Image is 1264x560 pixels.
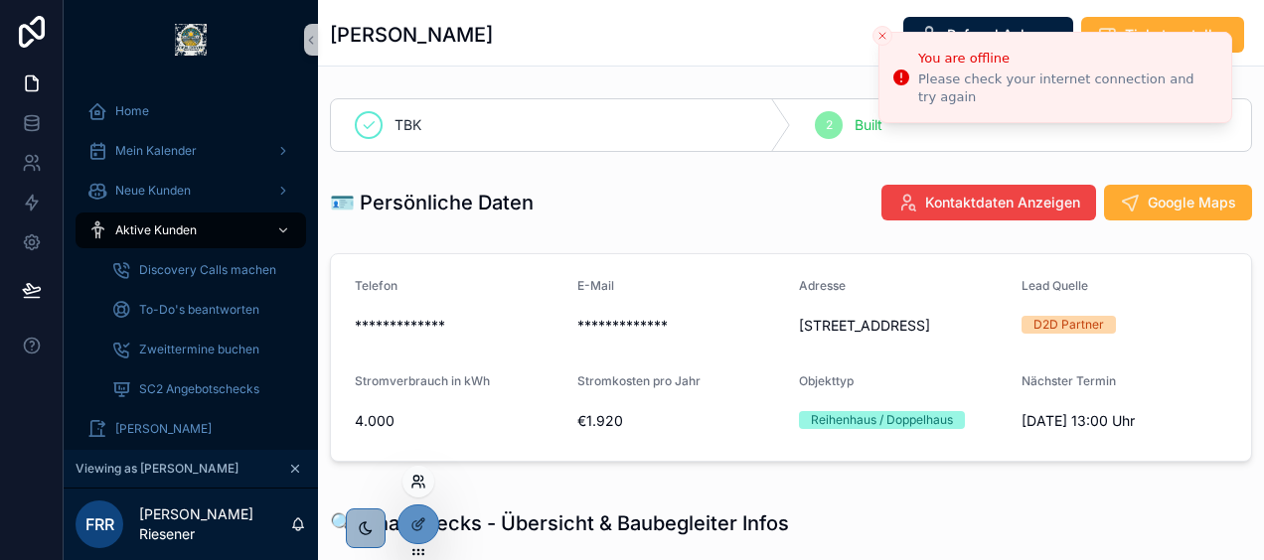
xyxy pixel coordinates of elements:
span: [STREET_ADDRESS] [799,316,1006,336]
span: 2 [826,117,833,133]
span: [DATE] 13:00 Uhr [1022,411,1228,431]
button: Ticket erstellen [1081,17,1244,53]
span: To-Do's beantworten [139,302,259,318]
span: Adresse [799,278,846,293]
span: Stromkosten pro Jahr [577,373,701,388]
span: Discovery Calls machen [139,262,276,278]
div: You are offline [918,49,1215,69]
div: Please check your internet connection and try again [918,70,1215,106]
a: Aktive Kunden [76,212,306,248]
a: [PERSON_NAME] [76,411,306,447]
button: Close toast [872,26,892,46]
span: E-Mail [577,278,614,293]
span: 4.000 [355,411,561,431]
a: To-Do's beantworten [99,292,306,328]
span: Viewing as [PERSON_NAME] [76,461,238,477]
a: Mein Kalender [76,133,306,169]
h1: 🔍 Final Checks - Übersicht & Baubegleiter Infos [330,509,789,537]
span: Objekttyp [799,373,854,388]
span: €1.920 [577,411,784,431]
span: TBK [395,115,421,135]
div: D2D Partner [1033,316,1104,334]
span: Google Maps [1148,193,1236,212]
span: Aktive Kunden [115,222,197,238]
span: SC2 Angebotschecks [139,381,259,397]
span: Built [855,115,882,135]
span: Home [115,103,149,119]
span: Telefon [355,278,397,293]
a: Discovery Calls machen [99,252,306,288]
a: Neue Kunden [76,173,306,209]
span: Neue Kunden [115,183,191,199]
div: scrollable content [64,79,318,450]
img: App logo [175,24,207,56]
span: Mein Kalender [115,143,197,159]
span: [PERSON_NAME] [115,421,212,437]
span: Zweittermine buchen [139,342,259,357]
h1: [PERSON_NAME] [330,21,493,49]
span: Kontaktdaten Anzeigen [925,193,1080,212]
p: [PERSON_NAME] Riesener [139,504,290,544]
span: Stromverbrauch in kWh [355,373,490,388]
button: Google Maps [1104,185,1252,220]
a: SC2 Angebotschecks [99,371,306,407]
div: Reihenhaus / Doppelhaus [811,411,953,429]
span: FRR [85,512,114,536]
button: Kontaktdaten Anzeigen [881,185,1096,220]
span: Nächster Termin [1022,373,1116,388]
button: Referral Anlegen [903,17,1073,53]
h1: 🪪 Persönliche Daten [330,189,534,216]
a: Zweittermine buchen [99,332,306,367]
a: Home [76,93,306,129]
span: Lead Quelle [1022,278,1088,293]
